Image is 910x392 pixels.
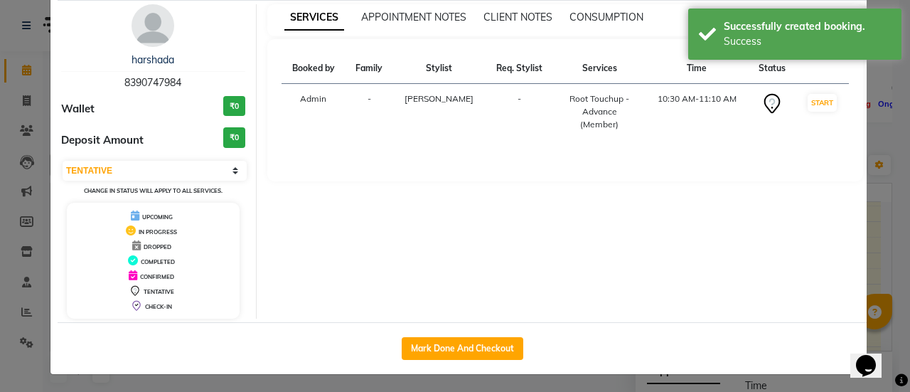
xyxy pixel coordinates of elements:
[483,11,552,23] span: CLIENT NOTES
[402,337,523,360] button: Mark Done And Checkout
[144,243,171,250] span: DROPPED
[646,84,749,140] td: 10:30 AM-11:10 AM
[61,101,95,117] span: Wallet
[223,127,245,148] h3: ₹0
[142,213,173,221] span: UPCOMING
[486,53,554,84] th: Req. Stylist
[144,288,174,295] span: TENTATIVE
[346,53,393,84] th: Family
[132,4,174,47] img: avatar
[132,53,174,66] a: harshada
[562,92,637,131] div: Root Touchup - Advance (Member)
[808,94,837,112] button: START
[405,93,473,104] span: [PERSON_NAME]
[223,96,245,117] h3: ₹0
[284,5,344,31] span: SERVICES
[724,19,891,34] div: Successfully created booking.
[850,335,896,378] iframe: chat widget
[569,11,643,23] span: CONSUMPTION
[140,273,174,280] span: CONFIRMED
[139,228,177,235] span: IN PROGRESS
[554,53,646,84] th: Services
[486,84,554,140] td: -
[393,53,486,84] th: Stylist
[361,11,466,23] span: APPOINTMENT NOTES
[724,34,891,49] div: Success
[141,258,175,265] span: COMPLETED
[346,84,393,140] td: -
[61,132,144,149] span: Deposit Amount
[145,303,172,310] span: CHECK-IN
[124,76,181,89] span: 8390747984
[282,84,346,140] td: Admin
[749,53,796,84] th: Status
[646,53,749,84] th: Time
[84,187,223,194] small: Change in status will apply to all services.
[282,53,346,84] th: Booked by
